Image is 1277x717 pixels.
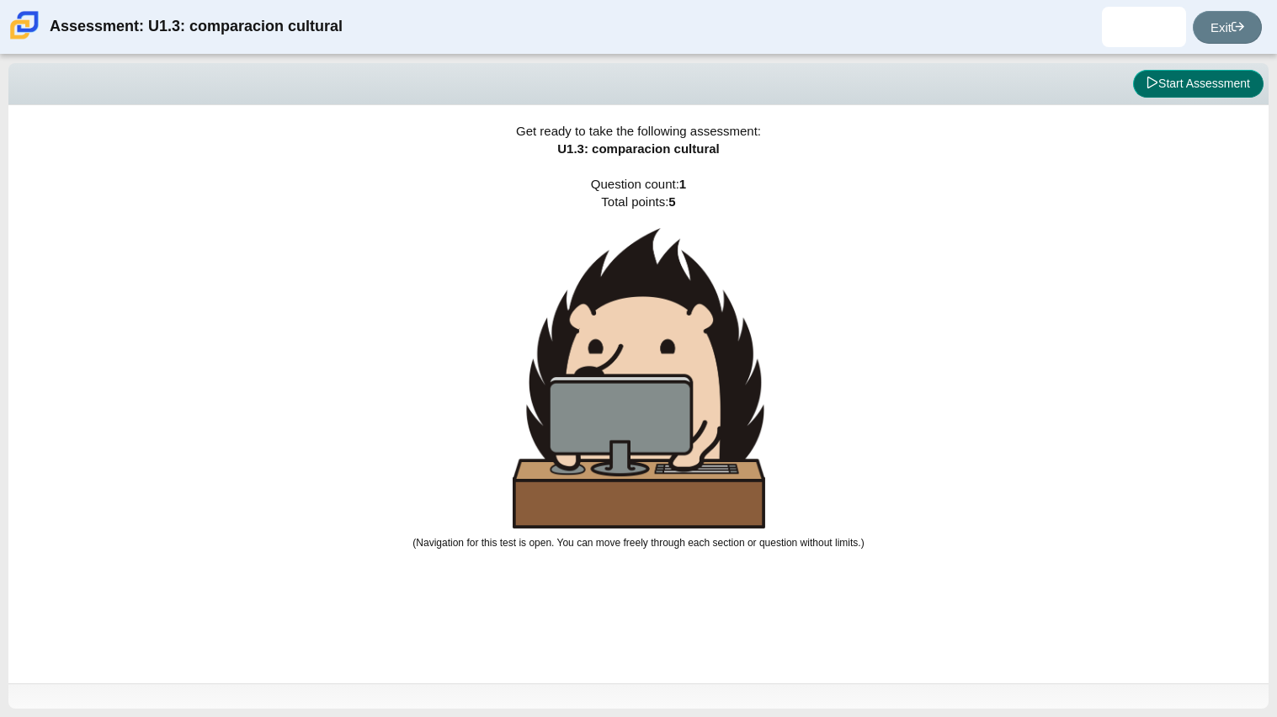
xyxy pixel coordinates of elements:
[50,7,343,47] div: Assessment: U1.3: comparacion cultural
[1133,70,1264,98] button: Start Assessment
[516,124,761,138] span: Get ready to take the following assessment:
[412,537,864,549] small: (Navigation for this test is open. You can move freely through each section or question without l...
[7,8,42,43] img: Carmen School of Science & Technology
[1131,13,1157,40] img: luis.barron.PHBh9x
[513,228,765,528] img: hedgehog-behind-computer-large.png
[412,177,864,549] span: Question count: Total points:
[1193,11,1262,44] a: Exit
[668,194,675,209] b: 5
[557,141,720,156] span: U1.3: comparacion cultural
[7,31,42,45] a: Carmen School of Science & Technology
[679,177,686,191] b: 1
